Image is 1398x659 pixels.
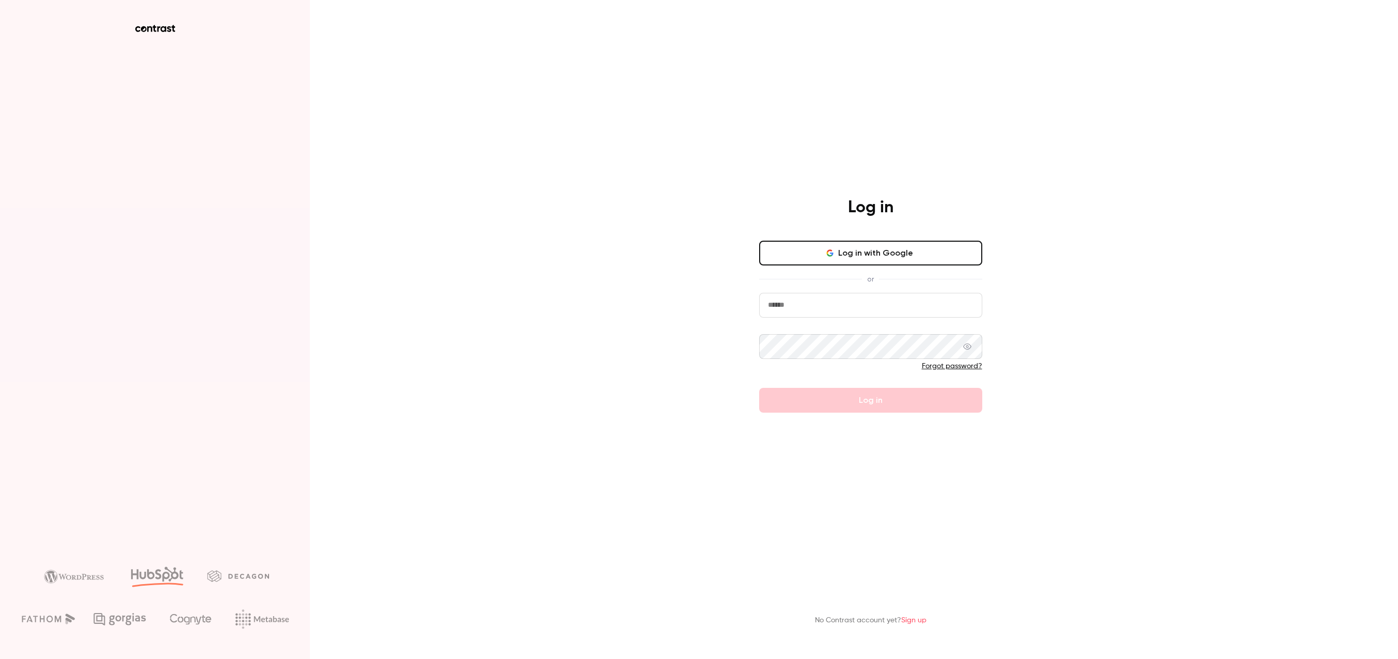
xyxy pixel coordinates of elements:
[848,197,893,218] h4: Log in
[862,274,879,285] span: or
[922,363,982,370] a: Forgot password?
[759,241,982,265] button: Log in with Google
[901,617,926,624] a: Sign up
[207,570,269,582] img: decagon
[815,615,926,626] p: No Contrast account yet?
